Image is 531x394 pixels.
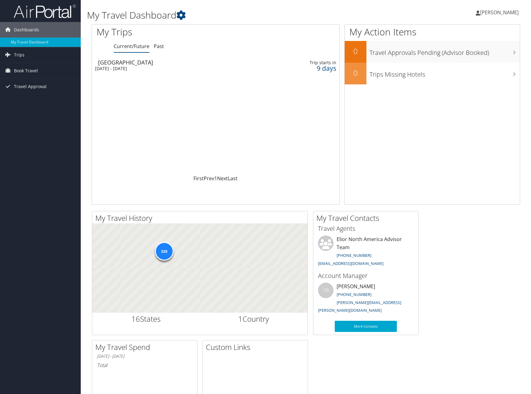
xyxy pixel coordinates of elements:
[205,314,303,324] h2: Country
[98,60,255,65] div: [GEOGRAPHIC_DATA]
[345,68,366,78] h2: 0
[214,175,217,182] a: 1
[318,261,383,266] a: [EMAIL_ADDRESS][DOMAIN_NAME]
[228,175,238,182] a: Last
[318,283,334,298] div: VB
[337,292,371,297] a: [PHONE_NUMBER]
[480,9,519,16] span: [PERSON_NAME]
[345,41,520,63] a: 0Travel Approvals Pending (Advisor Booked)
[95,66,252,71] div: [DATE] - [DATE]
[318,300,401,313] a: [PERSON_NAME][EMAIL_ADDRESS][PERSON_NAME][DOMAIN_NAME]
[370,45,520,57] h3: Travel Approvals Pending (Advisor Booked)
[316,213,418,223] h2: My Travel Contacts
[95,213,307,223] h2: My Travel History
[97,353,193,359] h6: [DATE] - [DATE]
[345,25,520,38] h1: My Action Items
[217,175,228,182] a: Next
[114,43,149,50] a: Current/Future
[14,79,47,94] span: Travel Approval
[206,342,308,352] h2: Custom Links
[95,342,197,352] h2: My Travel Spend
[204,175,214,182] a: Prev
[318,271,414,280] h3: Account Manager
[97,314,195,324] h2: States
[318,224,414,233] h3: Travel Agents
[154,43,164,50] a: Past
[283,65,336,71] div: 9 days
[193,175,204,182] a: First
[315,235,417,269] li: Elior North America Advisor Team
[87,9,379,22] h1: My Travel Dashboard
[14,22,39,38] span: Dashboards
[14,63,38,78] span: Book Travel
[97,25,232,38] h1: My Trips
[131,314,140,324] span: 16
[97,362,193,369] h6: Total
[370,67,520,79] h3: Trips Missing Hotels
[337,253,371,258] a: [PHONE_NUMBER]
[238,314,243,324] span: 1
[283,60,336,65] div: Trip starts in
[335,321,397,332] a: More Contacts
[476,3,525,22] a: [PERSON_NAME]
[14,4,76,19] img: airportal-logo.png
[345,46,366,56] h2: 0
[345,63,520,84] a: 0Trips Missing Hotels
[155,242,173,261] div: 329
[14,47,25,63] span: Trips
[315,283,417,316] li: [PERSON_NAME]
